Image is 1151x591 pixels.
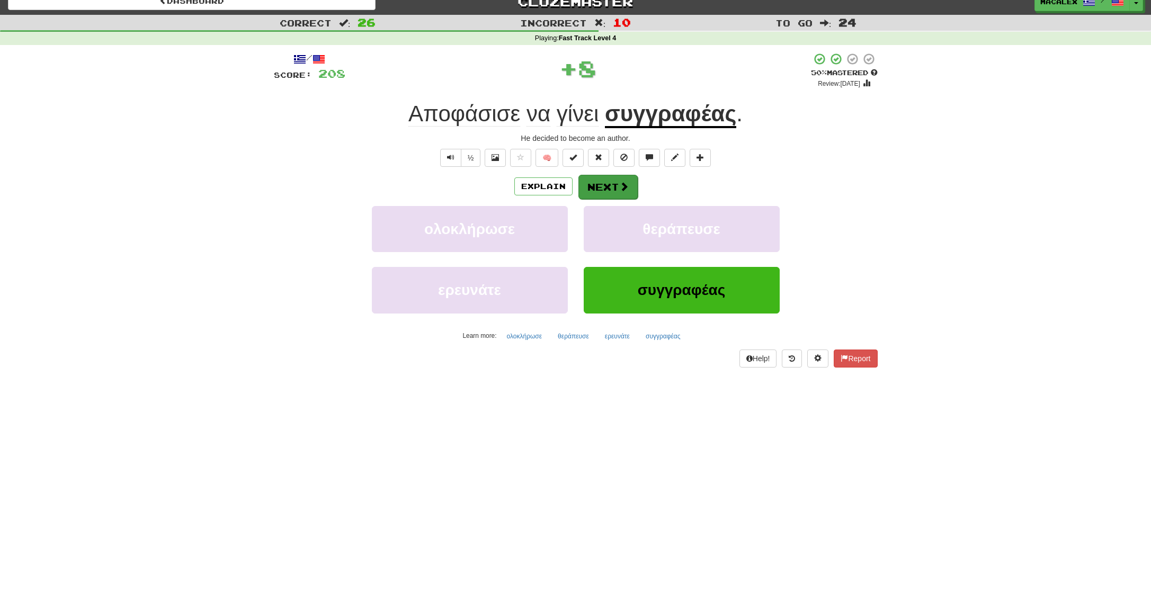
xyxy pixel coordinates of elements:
button: συγγραφέας [640,328,686,344]
span: θεράπευσε [643,221,720,237]
button: Help! [739,350,777,368]
span: Score: [274,70,312,79]
small: Learn more: [462,332,496,339]
span: Correct [280,17,332,28]
button: Play sentence audio (ctl+space) [440,149,461,167]
strong: Fast Track Level 4 [559,34,617,42]
button: ολοκλήρωσε [501,328,548,344]
u: συγγραφέας [605,101,736,128]
button: Add to collection (alt+a) [690,149,711,167]
span: To go [775,17,813,28]
div: / [274,52,345,66]
div: Mastered [811,68,878,78]
span: ερευνάτε [438,282,501,298]
span: ολοκλήρωσε [424,221,515,237]
button: Reset to 0% Mastered (alt+r) [588,149,609,167]
button: θεράπευσε [584,206,780,252]
span: : [820,19,832,28]
button: Ignore sentence (alt+i) [613,149,635,167]
div: Text-to-speech controls [438,149,481,167]
button: Next [578,175,638,199]
button: ½ [461,149,481,167]
button: ερευνάτε [599,328,636,344]
button: ολοκλήρωσε [372,206,568,252]
button: Discuss sentence (alt+u) [639,149,660,167]
span: 8 [578,55,596,82]
button: 🧠 [536,149,558,167]
span: : [594,19,606,28]
button: Report [834,350,877,368]
span: συγγραφέας [638,282,726,298]
span: : [339,19,351,28]
small: Review: [DATE] [818,80,860,87]
button: Edit sentence (alt+d) [664,149,685,167]
span: . [736,101,743,126]
span: 208 [318,67,345,80]
span: να [527,101,550,127]
button: ερευνάτε [372,267,568,313]
span: 24 [838,16,856,29]
button: θεράπευσε [552,328,595,344]
button: Favorite sentence (alt+f) [510,149,531,167]
button: Show image (alt+x) [485,149,506,167]
span: Αποφάσισε [408,101,520,127]
button: συγγραφέας [584,267,780,313]
span: 50 % [811,68,827,77]
span: γίνει [557,101,599,127]
button: Set this sentence to 100% Mastered (alt+m) [563,149,584,167]
button: Round history (alt+y) [782,350,802,368]
span: Incorrect [520,17,587,28]
div: He decided to become an author. [274,133,878,144]
span: 10 [613,16,631,29]
span: + [559,52,578,84]
span: 26 [358,16,376,29]
button: Explain [514,177,573,195]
